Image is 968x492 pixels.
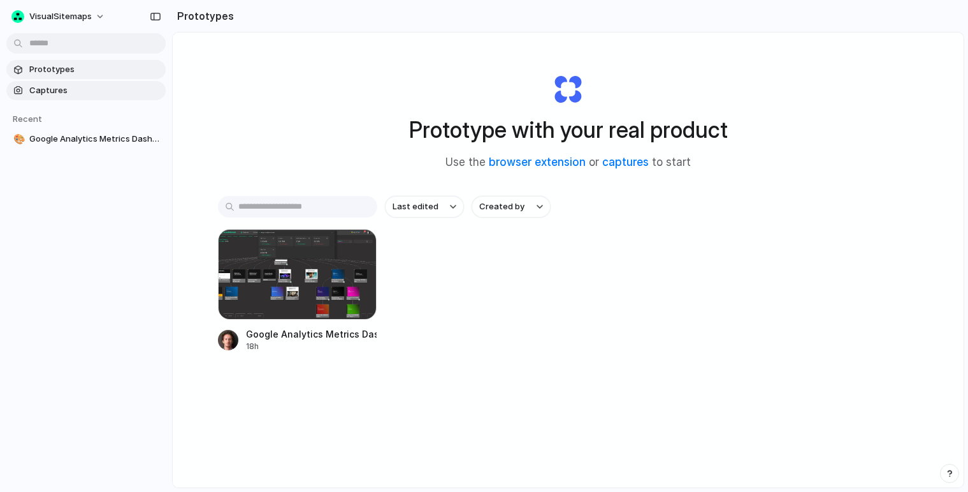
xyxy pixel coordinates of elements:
[472,196,551,218] button: Created by
[246,327,377,341] div: Google Analytics Metrics Dashboard
[246,341,377,352] div: 18h
[6,81,166,100] a: Captures
[11,133,24,145] button: 🎨
[6,60,166,79] a: Prototypes
[29,10,92,23] span: VisualSitemaps
[393,200,438,213] span: Last edited
[172,8,234,24] h2: Prototypes
[29,133,161,145] span: Google Analytics Metrics Dashboard
[479,200,524,213] span: Created by
[445,154,691,171] span: Use the or to start
[6,6,112,27] button: VisualSitemaps
[409,113,728,147] h1: Prototype with your real product
[218,229,377,352] a: Google Analytics Metrics DashboardGoogle Analytics Metrics Dashboard18h
[602,156,649,168] a: captures
[29,63,161,76] span: Prototypes
[13,114,42,124] span: Recent
[489,156,586,168] a: browser extension
[6,130,166,149] a: 🎨Google Analytics Metrics Dashboard
[13,132,22,147] div: 🎨
[385,196,464,218] button: Last edited
[29,84,161,97] span: Captures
